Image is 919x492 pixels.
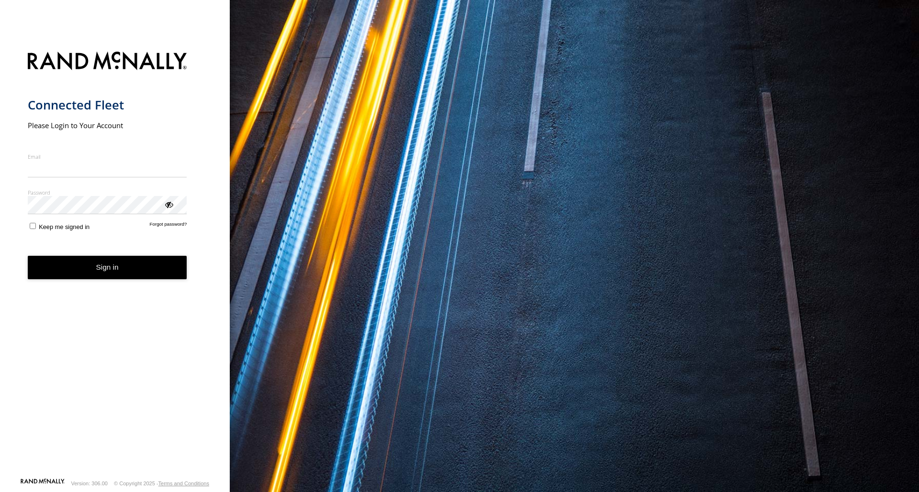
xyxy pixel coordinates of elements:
[39,223,90,230] span: Keep me signed in
[28,50,187,74] img: Rand McNally
[21,479,65,488] a: Visit our Website
[114,481,209,486] div: © Copyright 2025 -
[150,221,187,230] a: Forgot password?
[28,256,187,279] button: Sign in
[71,481,108,486] div: Version: 306.00
[28,120,187,130] h2: Please Login to Your Account
[164,199,173,209] div: ViewPassword
[28,189,187,196] label: Password
[28,153,187,160] label: Email
[30,223,36,229] input: Keep me signed in
[158,481,209,486] a: Terms and Conditions
[28,97,187,113] h1: Connected Fleet
[28,46,202,478] form: main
